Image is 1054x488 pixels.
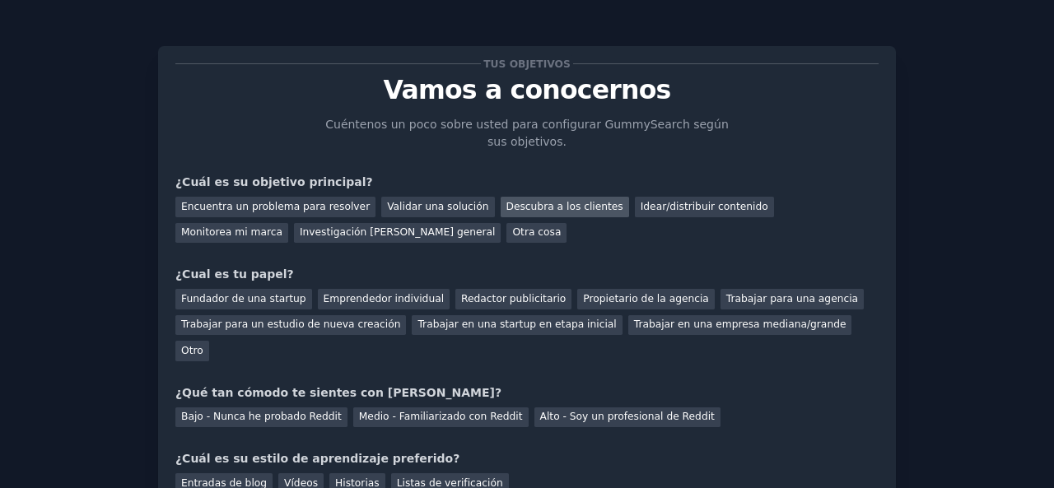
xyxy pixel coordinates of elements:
[175,452,459,465] font: ¿Cuál es su estilo de aprendizaje preferido?
[181,226,282,238] font: Monitorea mi marca
[540,411,715,422] font: Alto - Soy un profesional de Reddit
[181,411,342,422] font: Bajo - Nunca he probado Reddit
[181,293,306,304] font: Fundador de una startup
[387,201,488,212] font: Validar una solución
[181,345,203,356] font: Otro
[324,293,444,304] font: Emprendedor individual
[300,226,496,238] font: Investigación [PERSON_NAME] general
[181,201,370,212] font: Encuentra un problema para resolver
[359,411,523,422] font: Medio - Familiarizado con Reddit
[726,293,858,304] font: Trabajar para una agencia
[506,201,623,212] font: Descubra a los clientes
[583,293,709,304] font: Propietario de la agencia
[175,386,501,399] font: ¿Qué tan cómodo te sientes con [PERSON_NAME]?
[417,318,616,330] font: Trabajar en una startup en etapa inicial
[181,318,400,330] font: Trabajar para un estudio de nueva creación
[461,293,566,304] font: Redactor publicitario
[512,226,561,238] font: Otra cosa
[384,75,671,105] font: Vamos a conocernos
[641,201,768,212] font: Idear/distribuir contenido
[175,267,294,281] font: ¿Cual es tu papel?
[175,175,373,188] font: ¿Cuál es su objetivo principal?
[634,318,846,330] font: Trabajar en una empresa mediana/grande
[483,58,570,70] font: Tus objetivos
[325,118,729,148] font: Cuéntenos un poco sobre usted para configurar GummySearch según sus objetivos.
